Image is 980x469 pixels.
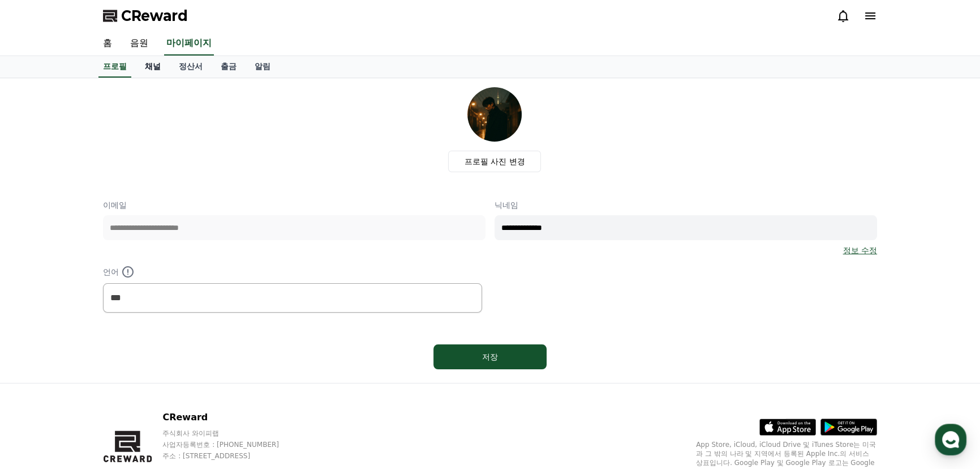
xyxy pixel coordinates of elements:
p: 주식회사 와이피랩 [162,429,300,438]
button: 저장 [433,344,547,369]
span: CReward [121,7,188,25]
a: 프로필 [98,56,131,78]
a: 마이페이지 [164,32,214,56]
a: CReward [103,7,188,25]
a: 정산서 [170,56,212,78]
a: 알림 [246,56,280,78]
img: profile_image [467,87,522,142]
p: 주소 : [STREET_ADDRESS] [162,451,300,461]
p: CReward [162,411,300,424]
a: 정보 수정 [843,245,877,256]
p: 이메일 [103,199,485,211]
a: 출금 [212,56,246,78]
a: 홈 [94,32,121,56]
div: 저장 [456,351,524,363]
span: 설정 [175,376,188,385]
p: 닉네임 [495,199,877,211]
a: 대화 [75,359,146,387]
p: 언어 [103,265,485,279]
label: 프로필 사진 변경 [448,151,541,172]
a: 설정 [146,359,217,387]
a: 채널 [136,56,170,78]
p: 사업자등록번호 : [PHONE_NUMBER] [162,440,300,449]
span: 홈 [36,376,42,385]
a: 음원 [121,32,157,56]
span: 대화 [104,377,117,386]
a: 홈 [3,359,75,387]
